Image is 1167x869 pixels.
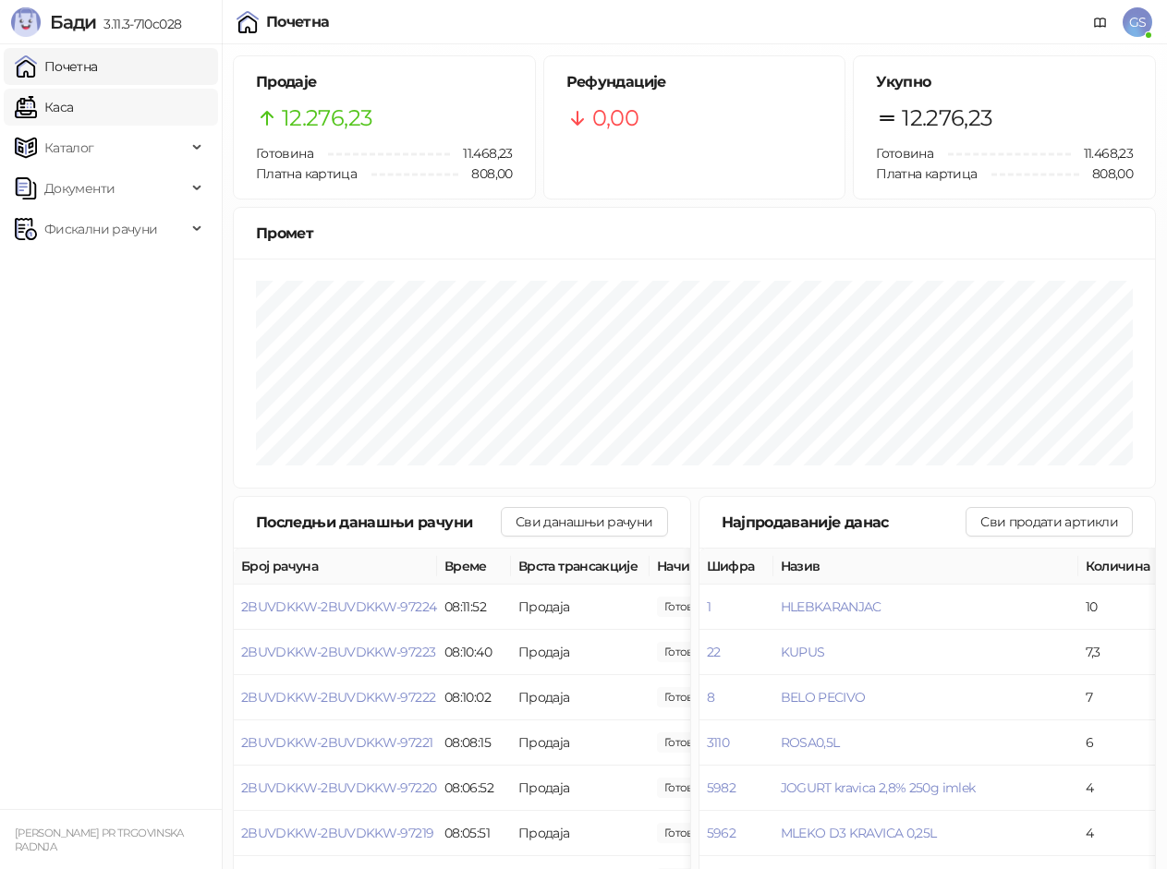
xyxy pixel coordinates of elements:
div: Последњи данашњи рачуни [256,511,501,534]
th: Број рачуна [234,549,437,585]
th: Количина [1078,549,1161,585]
span: 155,00 [657,823,720,843]
h5: Рефундације [566,71,823,93]
span: 12.276,23 [902,101,992,136]
span: Фискални рачуни [44,211,157,247]
div: Почетна [266,15,330,30]
span: 11.468,23 [450,143,512,163]
span: Готовина [876,145,933,162]
span: 808,00 [1079,163,1133,184]
th: Време [437,549,511,585]
td: 6 [1078,720,1161,766]
button: 8 [707,689,714,706]
th: Врста трансакције [511,549,650,585]
span: Документи [44,170,115,207]
button: 2BUVDKKW-2BUVDKKW-97222 [241,689,435,706]
td: 4 [1078,811,1161,856]
th: Начини плаћања [650,549,834,585]
td: 7 [1078,675,1161,720]
td: Продаја [511,675,650,720]
button: 5982 [707,779,735,796]
td: Продаја [511,766,650,811]
span: 3.11.3-710c028 [96,16,181,32]
button: 3110 [707,734,729,751]
span: 1.110,00 [657,642,720,662]
td: Продаја [511,720,650,766]
td: 08:06:52 [437,766,511,811]
td: Продаја [511,811,650,856]
div: Најпродаваније данас [722,511,966,534]
th: Шифра [699,549,773,585]
span: 0,00 [592,101,638,136]
button: MLEKO D3 KRAVICA 0,25L [781,825,937,841]
span: Готовина [256,145,313,162]
a: Каса [15,89,73,126]
small: [PERSON_NAME] PR TRGOVINSKA RADNJA [15,827,184,853]
span: Каталог [44,129,94,166]
td: 08:11:52 [437,585,511,630]
span: 2.825,34 [657,687,720,707]
button: HLEBKARANJAC [781,598,881,615]
a: Почетна [15,48,98,85]
div: Промет [256,222,1133,245]
button: ROSA0,5L [781,734,840,751]
button: Сви данашњи рачуни [501,507,667,537]
button: Сви продати артикли [966,507,1133,537]
td: Продаја [511,630,650,675]
th: Назив [773,549,1078,585]
button: 2BUVDKKW-2BUVDKKW-97220 [241,779,436,796]
a: Документација [1086,7,1115,37]
span: 12.276,23 [282,101,372,136]
button: 22 [707,644,721,660]
span: 323,24 [657,732,720,753]
button: 5962 [707,825,735,841]
span: 420,00 [657,778,720,798]
td: 08:08:15 [437,720,511,766]
span: Бади [50,11,96,33]
span: 438,00 [657,597,720,617]
button: BELO PECIVO [781,689,866,706]
span: 11.468,23 [1071,143,1133,163]
span: Платна картица [256,165,357,182]
button: JOGURT kravica 2,8% 250g imlek [781,779,976,796]
h5: Укупно [876,71,1133,93]
span: Платна картица [876,165,977,182]
button: 2BUVDKKW-2BUVDKKW-97224 [241,598,436,615]
button: 1 [707,598,711,615]
button: 2BUVDKKW-2BUVDKKW-97223 [241,644,435,660]
span: GS [1123,7,1152,37]
button: 2BUVDKKW-2BUVDKKW-97221 [241,734,432,751]
td: 08:10:02 [437,675,511,720]
button: KUPUS [781,644,825,660]
td: 10 [1078,585,1161,630]
img: Logo [11,7,41,37]
td: 7,3 [1078,630,1161,675]
td: 08:05:51 [437,811,511,856]
span: 808,00 [458,163,512,184]
td: 4 [1078,766,1161,811]
h5: Продаје [256,71,513,93]
button: 2BUVDKKW-2BUVDKKW-97219 [241,825,433,841]
td: 08:10:40 [437,630,511,675]
td: Продаја [511,585,650,630]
